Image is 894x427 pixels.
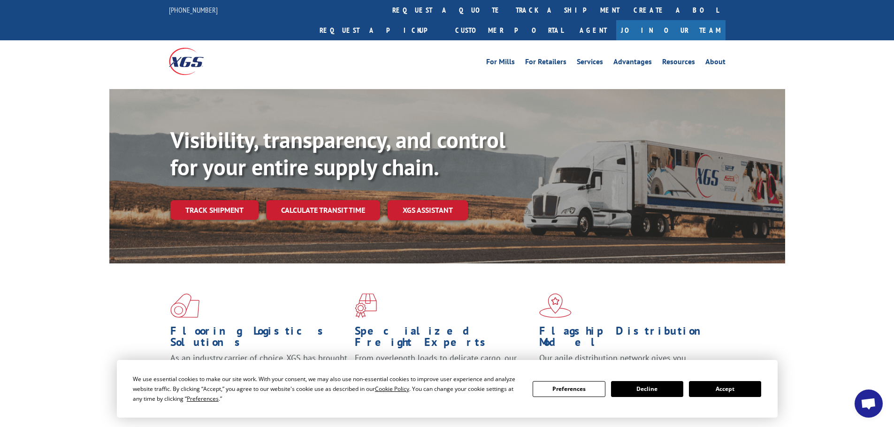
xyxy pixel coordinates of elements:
[355,325,532,352] h1: Specialized Freight Experts
[616,20,726,40] a: Join Our Team
[570,20,616,40] a: Agent
[355,352,532,394] p: From overlength loads to delicate cargo, our experienced staff knows the best way to move your fr...
[313,20,448,40] a: Request a pickup
[117,360,778,418] div: Cookie Consent Prompt
[355,293,377,318] img: xgs-icon-focused-on-flooring-red
[187,395,219,403] span: Preferences
[525,58,566,68] a: For Retailers
[170,125,505,181] b: Visibility, transparency, and control for your entire supply chain.
[375,385,409,393] span: Cookie Policy
[689,381,761,397] button: Accept
[133,374,521,404] div: We use essential cookies to make our site work. With your consent, we may also use non-essential ...
[486,58,515,68] a: For Mills
[388,200,468,220] a: XGS ASSISTANT
[855,390,883,418] div: Open chat
[705,58,726,68] a: About
[539,325,717,352] h1: Flagship Distribution Model
[169,5,218,15] a: [PHONE_NUMBER]
[170,200,259,220] a: Track shipment
[533,381,605,397] button: Preferences
[611,381,683,397] button: Decline
[170,293,199,318] img: xgs-icon-total-supply-chain-intelligence-red
[539,293,572,318] img: xgs-icon-flagship-distribution-model-red
[539,352,712,375] span: Our agile distribution network gives you nationwide inventory management on demand.
[170,352,347,386] span: As an industry carrier of choice, XGS has brought innovation and dedication to flooring logistics...
[448,20,570,40] a: Customer Portal
[170,325,348,352] h1: Flooring Logistics Solutions
[613,58,652,68] a: Advantages
[662,58,695,68] a: Resources
[577,58,603,68] a: Services
[266,200,380,220] a: Calculate transit time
